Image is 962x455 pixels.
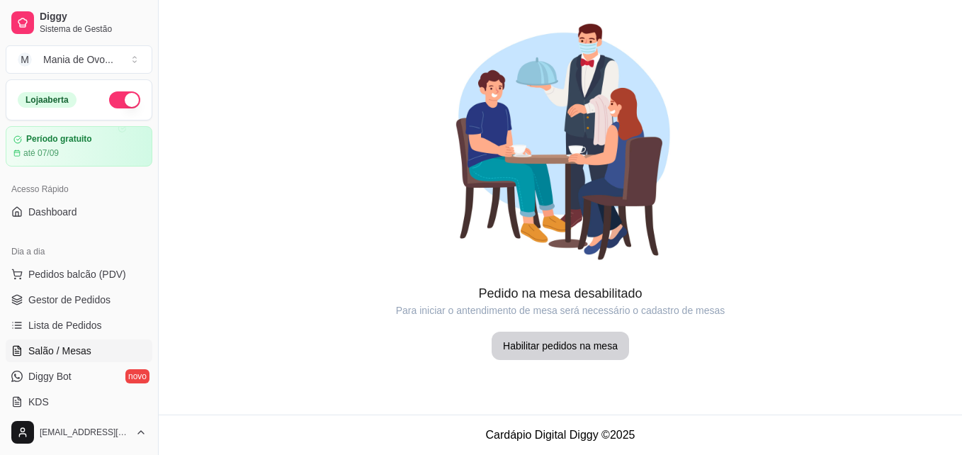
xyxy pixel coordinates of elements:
a: Período gratuitoaté 07/09 [6,126,152,167]
span: Gestor de Pedidos [28,293,111,307]
span: Lista de Pedidos [28,318,102,332]
button: [EMAIL_ADDRESS][DOMAIN_NAME] [6,415,152,449]
a: Gestor de Pedidos [6,288,152,311]
a: Diggy Botnovo [6,365,152,388]
article: Pedido na mesa desabilitado [159,283,962,303]
span: Pedidos balcão (PDV) [28,267,126,281]
span: KDS [28,395,49,409]
a: KDS [6,391,152,413]
span: M [18,52,32,67]
span: Dashboard [28,205,77,219]
div: Mania de Ovo ... [43,52,113,67]
div: Loja aberta [18,92,77,108]
a: DiggySistema de Gestão [6,6,152,40]
button: Select a team [6,45,152,74]
article: até 07/09 [23,147,59,159]
article: Período gratuito [26,134,92,145]
span: Sistema de Gestão [40,23,147,35]
footer: Cardápio Digital Diggy © 2025 [159,415,962,455]
span: Diggy Bot [28,369,72,383]
a: Dashboard [6,201,152,223]
span: Salão / Mesas [28,344,91,358]
span: Diggy [40,11,147,23]
span: [EMAIL_ADDRESS][DOMAIN_NAME] [40,427,130,438]
button: Pedidos balcão (PDV) [6,263,152,286]
div: Acesso Rápido [6,178,152,201]
button: Alterar Status [109,91,140,108]
div: Dia a dia [6,240,152,263]
a: Salão / Mesas [6,339,152,362]
button: Habilitar pedidos na mesa [492,332,629,360]
a: Lista de Pedidos [6,314,152,337]
article: Para iniciar o antendimento de mesa será necessário o cadastro de mesas [159,303,962,318]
